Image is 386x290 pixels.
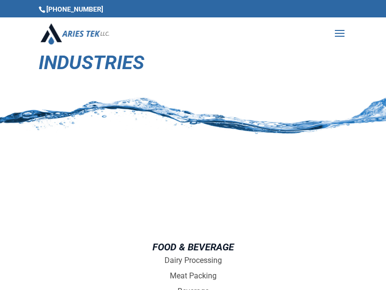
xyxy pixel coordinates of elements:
[60,272,326,288] p: Meat Packing
[39,5,103,13] span: [PHONE_NUMBER]
[152,241,234,253] span: Food & Beverage
[41,23,109,44] img: Aries Tek
[60,257,326,272] p: Dairy Processing
[39,53,347,77] h1: Industries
